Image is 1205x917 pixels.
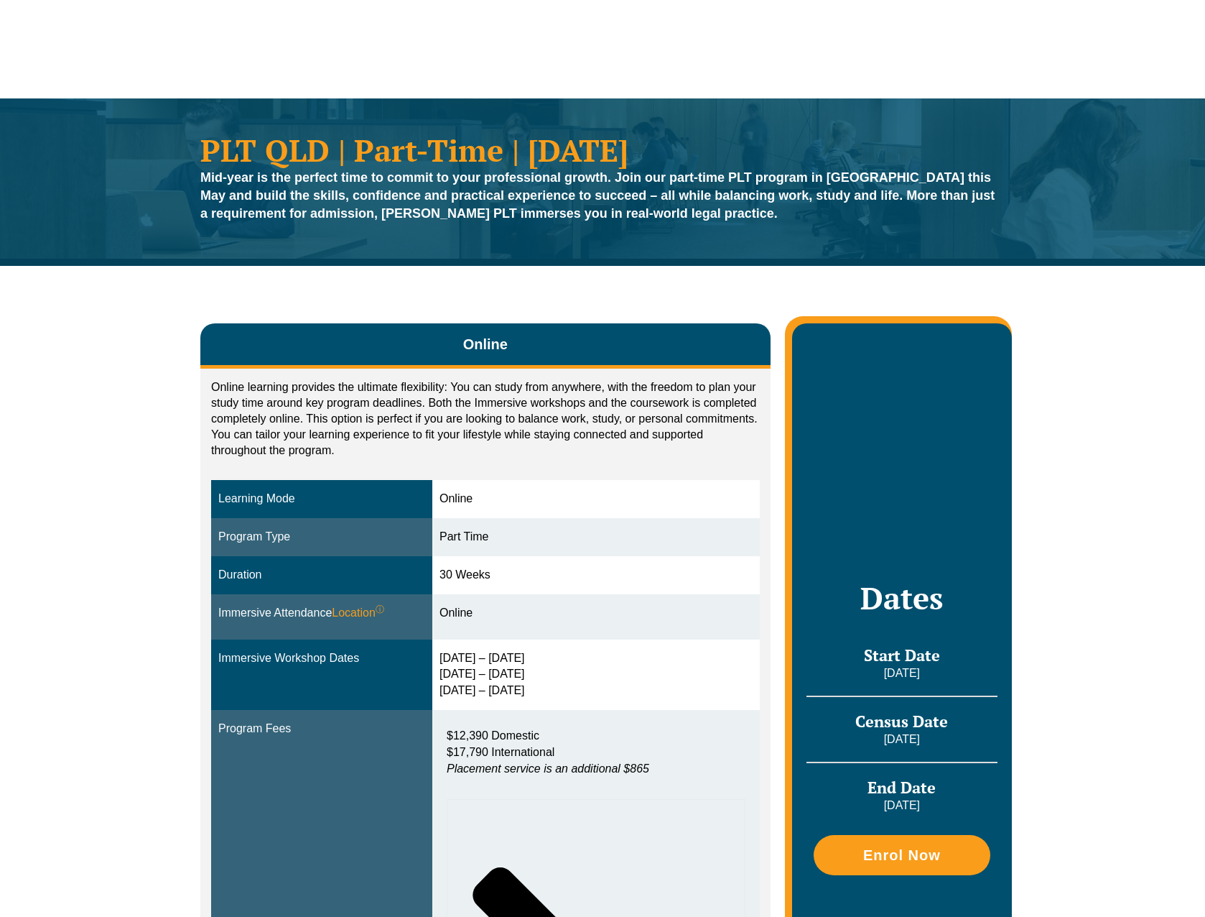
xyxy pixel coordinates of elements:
div: Program Type [218,529,425,545]
a: Enrol Now [814,835,990,875]
span: Census Date [855,711,948,732]
sup: ⓘ [376,604,384,614]
span: Enrol Now [863,848,941,862]
div: Learning Mode [218,491,425,507]
div: Online [439,605,753,622]
div: Immersive Workshop Dates [218,650,425,667]
div: Program Fees [218,721,425,737]
span: $17,790 International [447,746,554,758]
span: End Date [867,777,936,798]
p: Online learning provides the ultimate flexibility: You can study from anywhere, with the freedom ... [211,379,760,458]
div: Immersive Attendance [218,605,425,622]
h1: PLT QLD | Part-Time | [DATE] [200,134,1005,165]
div: [DATE] – [DATE] [DATE] – [DATE] [DATE] – [DATE] [439,650,753,700]
span: $12,390 Domestic [447,729,539,742]
p: [DATE] [806,665,997,681]
span: Location [332,605,384,622]
h2: Dates [806,580,997,616]
div: Part Time [439,529,753,545]
strong: Mid-year is the perfect time to commit to your professional growth. Join our part-time PLT progra... [200,170,995,221]
div: Duration [218,567,425,584]
div: Online [439,491,753,507]
span: Start Date [864,645,940,665]
em: Placement service is an additional $865 [447,762,649,775]
div: 30 Weeks [439,567,753,584]
span: Online [463,334,508,354]
p: [DATE] [806,798,997,814]
p: [DATE] [806,732,997,747]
